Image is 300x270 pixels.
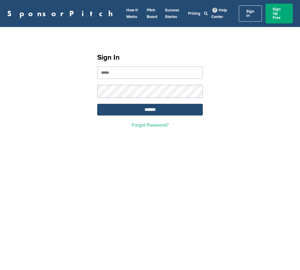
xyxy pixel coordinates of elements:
a: How It Works [126,8,138,19]
h1: Sign In [97,52,203,63]
a: Pitch Board [147,8,157,19]
a: Pricing [188,11,200,16]
a: Success Stories [165,8,179,19]
a: Sign In [239,5,262,22]
a: Sign Up Free [265,4,293,23]
a: Forgot Password? [132,122,169,128]
a: SponsorPitch [7,10,117,17]
a: Help Center [211,7,227,20]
